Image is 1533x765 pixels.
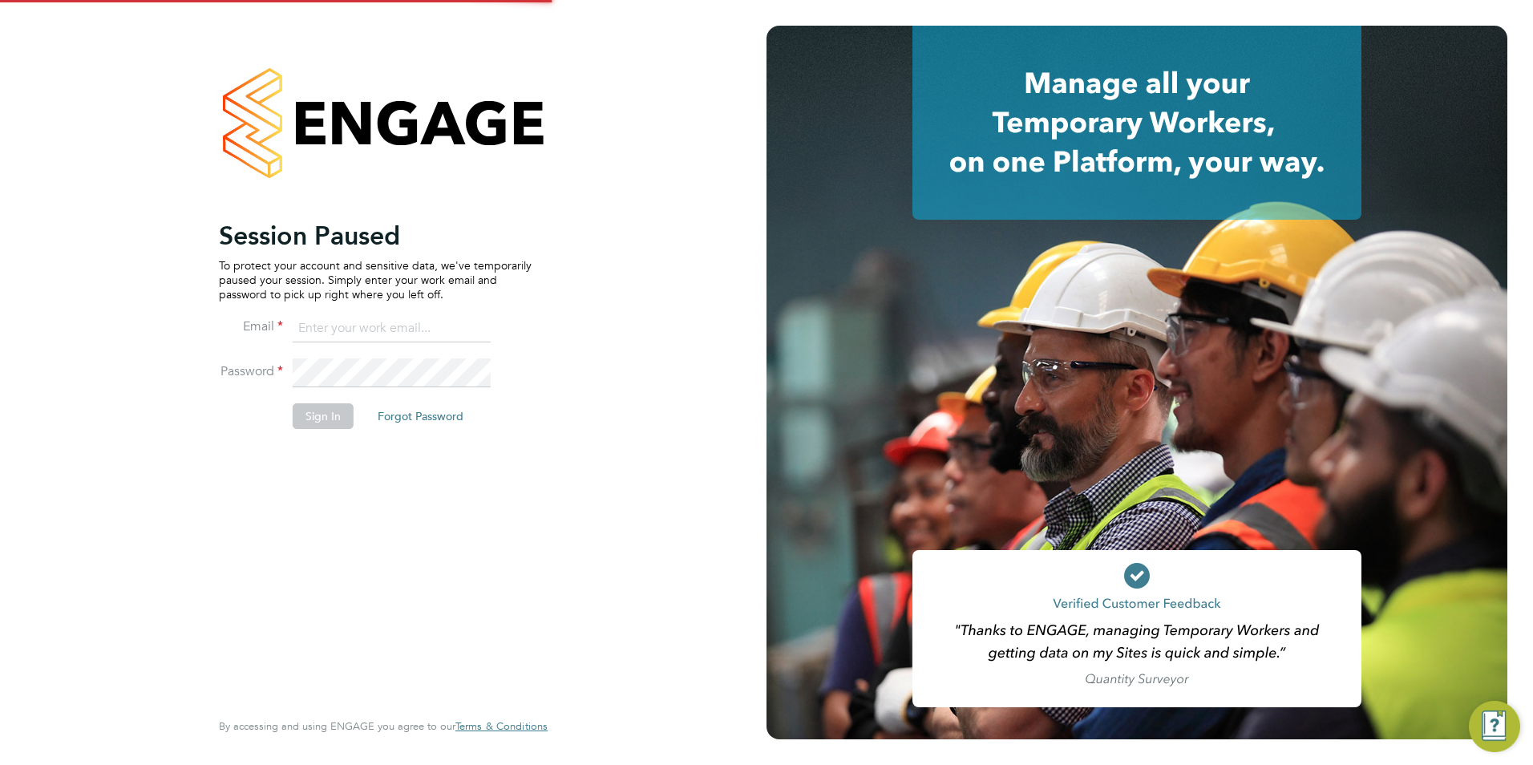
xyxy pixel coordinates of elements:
span: Terms & Conditions [455,719,548,733]
button: Sign In [293,403,354,429]
button: Engage Resource Center [1469,701,1520,752]
label: Email [219,318,283,335]
p: To protect your account and sensitive data, we've temporarily paused your session. Simply enter y... [219,258,532,302]
input: Enter your work email... [293,314,491,343]
button: Forgot Password [365,403,476,429]
h2: Session Paused [219,220,532,252]
label: Password [219,363,283,380]
span: By accessing and using ENGAGE you agree to our [219,719,548,733]
a: Terms & Conditions [455,720,548,733]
